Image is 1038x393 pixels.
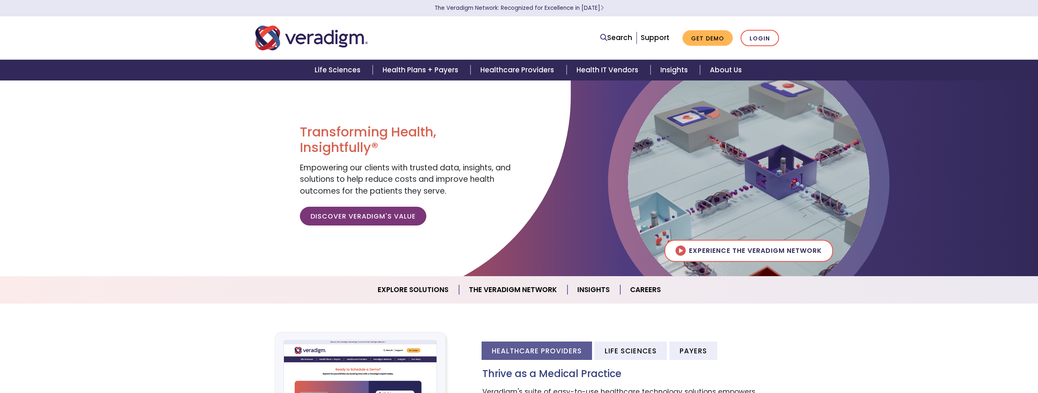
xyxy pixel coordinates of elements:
[620,279,671,300] a: Careers
[594,342,667,360] li: Life Sciences
[567,279,620,300] a: Insights
[300,124,513,156] h1: Transforming Health, Insightfully®
[700,60,752,80] a: About Us
[669,342,717,360] li: Payers
[373,60,471,80] a: Health Plans + Payers
[368,279,459,300] a: Explore Solutions
[300,162,511,196] span: Empowering our clients with trusted data, insights, and solutions to help reduce costs and improv...
[567,60,651,80] a: Health IT Vendors
[651,60,700,80] a: Insights
[600,32,632,43] a: Search
[641,33,669,42] a: Support
[600,4,604,12] span: Learn More
[482,342,592,360] li: Healthcare Providers
[471,60,566,80] a: Healthcare Providers
[300,207,426,226] a: Discover Veradigm's Value
[305,60,373,80] a: Life Sciences
[255,25,368,51] img: Veradigm logo
[682,30,733,46] a: Get Demo
[482,368,783,380] h3: Thrive as a Medical Practice
[459,279,567,300] a: The Veradigm Network
[741,30,779,47] a: Login
[435,4,604,12] a: The Veradigm Network: Recognized for Excellence in [DATE]Learn More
